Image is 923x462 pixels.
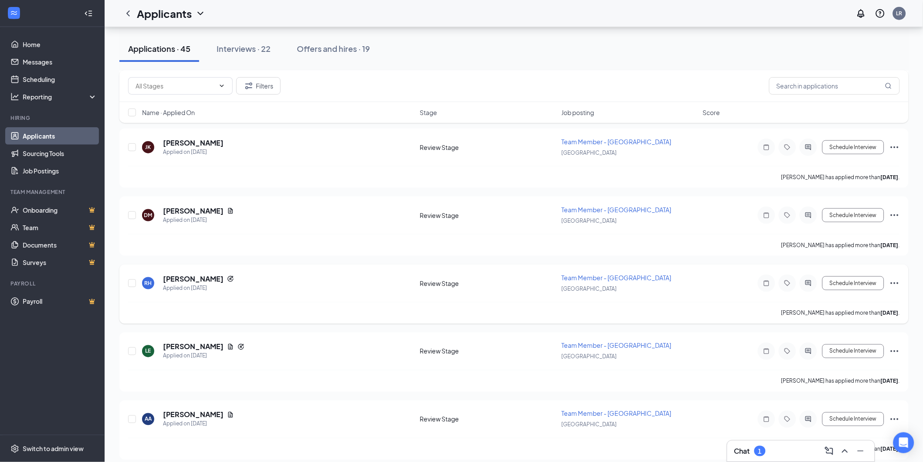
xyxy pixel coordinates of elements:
[163,342,224,352] h5: [PERSON_NAME]
[218,82,225,89] svg: ChevronDown
[561,410,671,418] span: Team Member - [GEOGRAPHIC_DATA]
[856,8,866,19] svg: Notifications
[561,285,617,292] span: [GEOGRAPHIC_DATA]
[146,347,151,355] div: LE
[822,344,884,358] button: Schedule Interview
[420,143,556,152] div: Review Stage
[297,43,370,54] div: Offers and hires · 19
[420,108,437,117] span: Stage
[10,114,95,122] div: Hiring
[195,8,206,19] svg: ChevronDown
[761,348,772,355] svg: Note
[10,280,95,287] div: Payroll
[782,280,793,287] svg: Tag
[761,280,772,287] svg: Note
[561,108,594,117] span: Job posting
[781,173,900,181] p: [PERSON_NAME] has applied more than .
[146,143,151,151] div: JK
[136,81,215,91] input: All Stages
[23,162,97,180] a: Job Postings
[23,236,97,254] a: DocumentsCrown
[84,9,93,18] svg: Collapse
[163,284,234,292] div: Applied on [DATE]
[23,254,97,271] a: SurveysCrown
[782,212,793,219] svg: Tag
[10,188,95,196] div: Team Management
[227,343,234,350] svg: Document
[881,310,899,316] b: [DATE]
[703,108,720,117] span: Score
[561,353,617,360] span: [GEOGRAPHIC_DATA]
[227,411,234,418] svg: Document
[561,149,617,156] span: [GEOGRAPHIC_DATA]
[782,348,793,355] svg: Tag
[10,445,19,453] svg: Settings
[855,446,866,456] svg: Minimize
[561,138,671,146] span: Team Member - [GEOGRAPHIC_DATA]
[822,276,884,290] button: Schedule Interview
[10,9,18,17] svg: WorkstreamLogo
[23,145,97,162] a: Sourcing Tools
[23,36,97,53] a: Home
[227,207,234,214] svg: Document
[822,140,884,154] button: Schedule Interview
[803,280,814,287] svg: ActiveChat
[889,414,900,425] svg: Ellipses
[782,144,793,151] svg: Tag
[875,8,886,19] svg: QuestionInfo
[144,211,153,219] div: DM
[227,275,234,282] svg: Reapply
[145,279,152,287] div: RH
[128,43,190,54] div: Applications · 45
[420,415,556,424] div: Review Stage
[23,92,98,101] div: Reporting
[781,377,900,385] p: [PERSON_NAME] has applied more than .
[822,412,884,426] button: Schedule Interview
[803,416,814,423] svg: ActiveChat
[561,421,617,428] span: [GEOGRAPHIC_DATA]
[420,347,556,356] div: Review Stage
[420,211,556,220] div: Review Stage
[822,444,836,458] button: ComposeMessage
[781,241,900,249] p: [PERSON_NAME] has applied more than .
[822,208,884,222] button: Schedule Interview
[23,293,97,310] a: PayrollCrown
[889,278,900,289] svg: Ellipses
[163,216,234,224] div: Applied on [DATE]
[803,212,814,219] svg: ActiveChat
[769,77,900,95] input: Search in applications
[824,446,835,456] svg: ComposeMessage
[236,77,281,95] button: Filter Filters
[23,201,97,219] a: OnboardingCrown
[163,420,234,428] div: Applied on [DATE]
[881,174,899,180] b: [DATE]
[881,242,899,248] b: [DATE]
[145,415,152,423] div: AA
[889,142,900,153] svg: Ellipses
[561,274,671,282] span: Team Member - [GEOGRAPHIC_DATA]
[123,8,133,19] svg: ChevronLeft
[758,448,762,455] div: 1
[781,309,900,317] p: [PERSON_NAME] has applied more than .
[244,81,254,91] svg: Filter
[10,92,19,101] svg: Analysis
[163,138,224,148] h5: [PERSON_NAME]
[561,206,671,214] span: Team Member - [GEOGRAPHIC_DATA]
[782,416,793,423] svg: Tag
[163,148,224,156] div: Applied on [DATE]
[885,82,892,89] svg: MagnifyingGlass
[761,144,772,151] svg: Note
[803,348,814,355] svg: ActiveChat
[854,444,868,458] button: Minimize
[803,144,814,151] svg: ActiveChat
[889,210,900,221] svg: Ellipses
[840,446,850,456] svg: ChevronUp
[734,446,750,456] h3: Chat
[889,346,900,357] svg: Ellipses
[893,432,914,453] div: Open Intercom Messenger
[881,378,899,384] b: [DATE]
[896,10,903,17] div: LR
[881,446,899,452] b: [DATE]
[163,352,244,360] div: Applied on [DATE]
